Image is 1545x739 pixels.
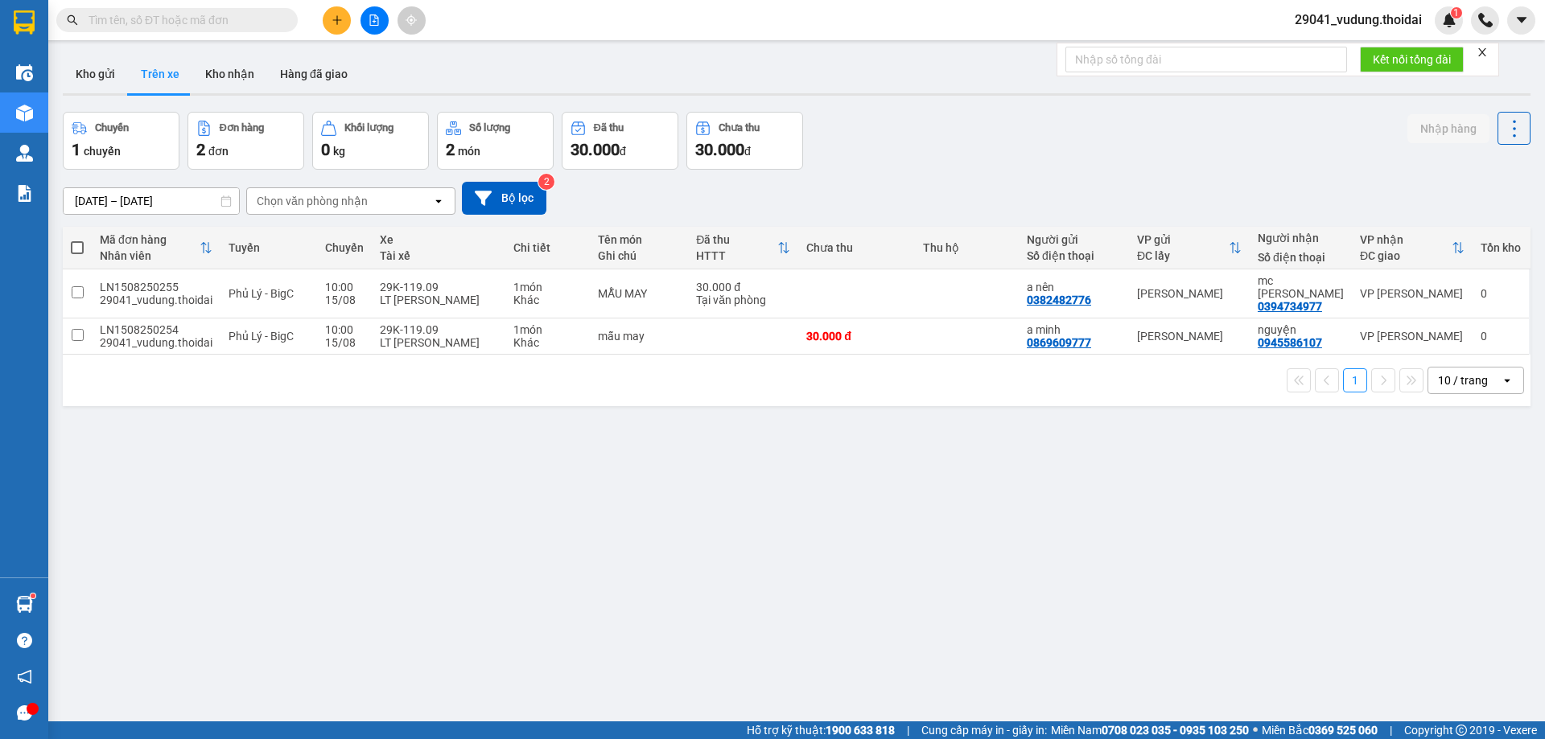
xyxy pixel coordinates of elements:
[84,145,121,158] span: chuyến
[89,11,278,29] input: Tìm tên, số ĐT hoặc mã đơn
[1027,323,1121,336] div: a minh
[360,6,389,35] button: file-add
[1102,724,1249,737] strong: 0708 023 035 - 0935 103 250
[1129,227,1250,269] th: Toggle SortBy
[100,233,200,246] div: Mã đơn hàng
[369,14,380,26] span: file-add
[1262,721,1378,739] span: Miền Bắc
[31,593,35,598] sup: 1
[1442,13,1456,27] img: icon-new-feature
[1390,721,1392,739] span: |
[100,323,212,336] div: LN1508250254
[1137,330,1242,343] div: [PERSON_NAME]
[1360,330,1465,343] div: VP [PERSON_NAME]
[1027,294,1091,306] div: 0382482776
[513,294,582,306] div: Khác
[1352,227,1473,269] th: Toggle SortBy
[446,140,455,159] span: 2
[100,249,200,262] div: Nhân viên
[196,140,205,159] span: 2
[92,227,220,269] th: Toggle SortBy
[437,112,554,170] button: Số lượng2món
[462,182,546,215] button: Bộ lọc
[344,122,393,133] div: Khối lượng
[1027,336,1091,349] div: 0869609777
[16,596,33,613] img: warehouse-icon
[17,669,32,684] span: notification
[321,140,330,159] span: 0
[696,294,790,306] div: Tại văn phòng
[1477,47,1488,58] span: close
[598,249,680,262] div: Ghi chú
[257,193,368,209] div: Chọn văn phòng nhận
[229,330,294,343] span: Phủ Lý - BigC
[1438,372,1488,388] div: 10 / trang
[312,112,429,170] button: Khối lượng0kg
[696,249,777,262] div: HTTT
[1282,10,1435,30] span: 29041_vudung.thoidai
[1481,241,1521,254] div: Tồn kho
[332,14,343,26] span: plus
[1258,300,1322,313] div: 0394734977
[1451,7,1462,18] sup: 1
[128,55,192,93] button: Trên xe
[1360,233,1452,246] div: VP nhận
[95,122,129,133] div: Chuyến
[1308,724,1378,737] strong: 0369 525 060
[1065,47,1347,72] input: Nhập số tổng đài
[380,281,497,294] div: 29K-119.09
[325,241,364,254] div: Chuyến
[1360,47,1464,72] button: Kết nối tổng đài
[406,14,417,26] span: aim
[513,281,582,294] div: 1 món
[696,233,777,246] div: Đã thu
[458,145,480,158] span: món
[267,55,360,93] button: Hàng đã giao
[1027,281,1121,294] div: a nên
[598,330,680,343] div: mẫu may
[1514,13,1529,27] span: caret-down
[63,55,128,93] button: Kho gửi
[380,249,497,262] div: Tài xế
[1253,727,1258,733] span: ⚪️
[688,227,798,269] th: Toggle SortBy
[1360,249,1452,262] div: ĐC giao
[100,294,212,306] div: 29041_vudung.thoidai
[1051,721,1249,739] span: Miền Nam
[686,112,803,170] button: Chưa thu30.000đ
[571,140,620,159] span: 30.000
[907,721,909,739] span: |
[513,336,582,349] div: Khác
[1027,233,1121,246] div: Người gửi
[1481,287,1521,300] div: 0
[17,633,32,648] span: question-circle
[220,122,264,133] div: Đơn hàng
[1027,249,1121,262] div: Số điện thoại
[325,294,364,306] div: 15/08
[100,281,212,294] div: LN1508250255
[333,145,345,158] span: kg
[806,330,906,343] div: 30.000 đ
[16,185,33,202] img: solution-icon
[594,122,624,133] div: Đã thu
[16,105,33,121] img: warehouse-icon
[826,724,895,737] strong: 1900 633 818
[380,294,497,306] div: LT [PERSON_NAME]
[325,323,364,336] div: 10:00
[325,281,364,294] div: 10:00
[719,122,760,133] div: Chưa thu
[229,241,309,254] div: Tuyến
[67,14,78,26] span: search
[16,64,33,81] img: warehouse-icon
[63,112,179,170] button: Chuyến1chuyến
[14,10,35,35] img: logo-vxr
[620,145,626,158] span: đ
[100,336,212,349] div: 29041_vudung.thoidai
[695,140,744,159] span: 30.000
[380,233,497,246] div: Xe
[1481,330,1521,343] div: 0
[1258,336,1322,349] div: 0945586107
[325,336,364,349] div: 15/08
[1453,7,1459,18] span: 1
[1501,374,1514,387] svg: open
